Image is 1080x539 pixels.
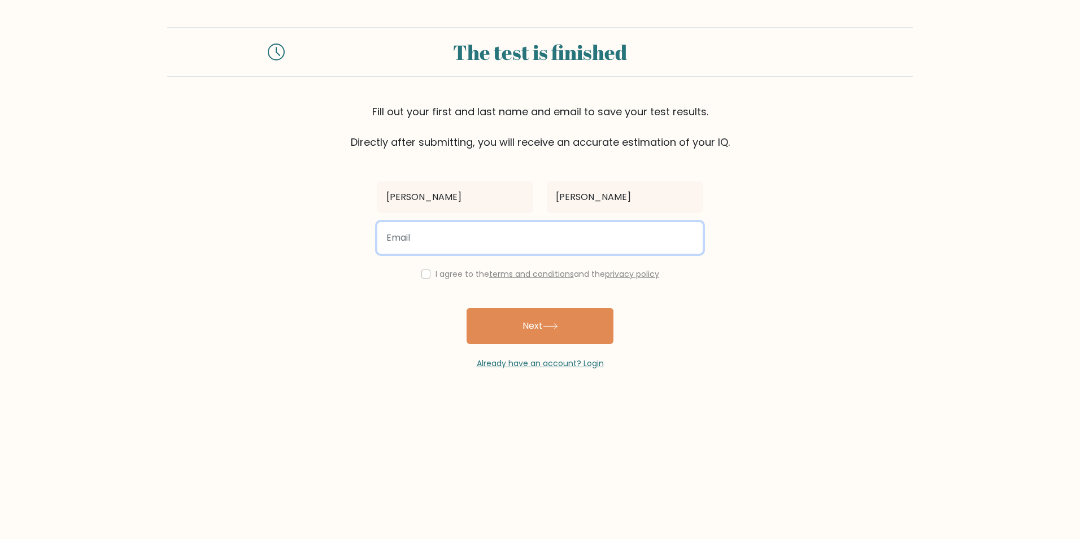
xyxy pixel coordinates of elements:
a: Already have an account? Login [477,358,604,369]
label: I agree to the and the [436,268,659,280]
button: Next [467,308,613,344]
input: Last name [547,181,703,213]
div: The test is finished [298,37,782,67]
input: First name [377,181,533,213]
input: Email [377,222,703,254]
div: Fill out your first and last name and email to save your test results. Directly after submitting,... [167,104,913,150]
a: terms and conditions [489,268,574,280]
a: privacy policy [605,268,659,280]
